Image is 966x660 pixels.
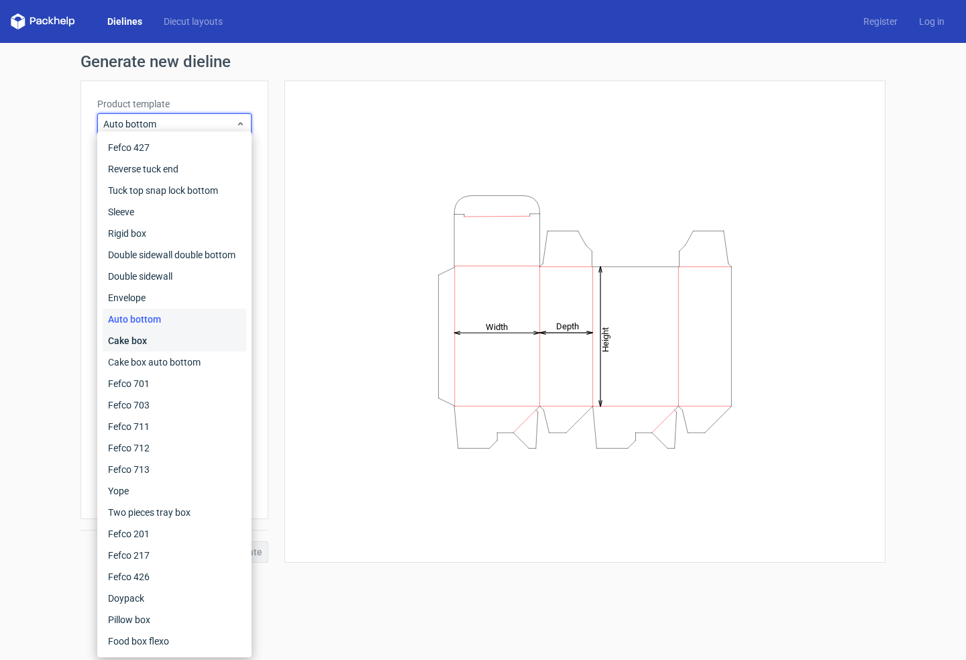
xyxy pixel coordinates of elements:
[103,437,246,459] div: Fefco 712
[103,394,246,416] div: Fefco 703
[103,266,246,287] div: Double sidewall
[103,545,246,566] div: Fefco 217
[103,630,246,652] div: Food box flexo
[103,137,246,158] div: Fefco 427
[103,502,246,523] div: Two pieces tray box
[103,201,246,223] div: Sleeve
[103,309,246,330] div: Auto bottom
[80,54,885,70] h1: Generate new dieline
[103,351,246,373] div: Cake box auto bottom
[103,117,235,131] span: Auto bottom
[103,373,246,394] div: Fefco 701
[486,321,508,331] tspan: Width
[600,327,610,351] tspan: Height
[103,416,246,437] div: Fefco 711
[97,97,252,111] label: Product template
[556,321,579,331] tspan: Depth
[103,287,246,309] div: Envelope
[97,15,153,28] a: Dielines
[103,244,246,266] div: Double sidewall double bottom
[853,15,908,28] a: Register
[103,459,246,480] div: Fefco 713
[103,330,246,351] div: Cake box
[103,158,246,180] div: Reverse tuck end
[103,480,246,502] div: Yope
[103,609,246,630] div: Pillow box
[103,588,246,609] div: Doypack
[103,180,246,201] div: Tuck top snap lock bottom
[908,15,955,28] a: Log in
[103,566,246,588] div: Fefco 426
[153,15,233,28] a: Diecut layouts
[103,223,246,244] div: Rigid box
[103,523,246,545] div: Fefco 201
